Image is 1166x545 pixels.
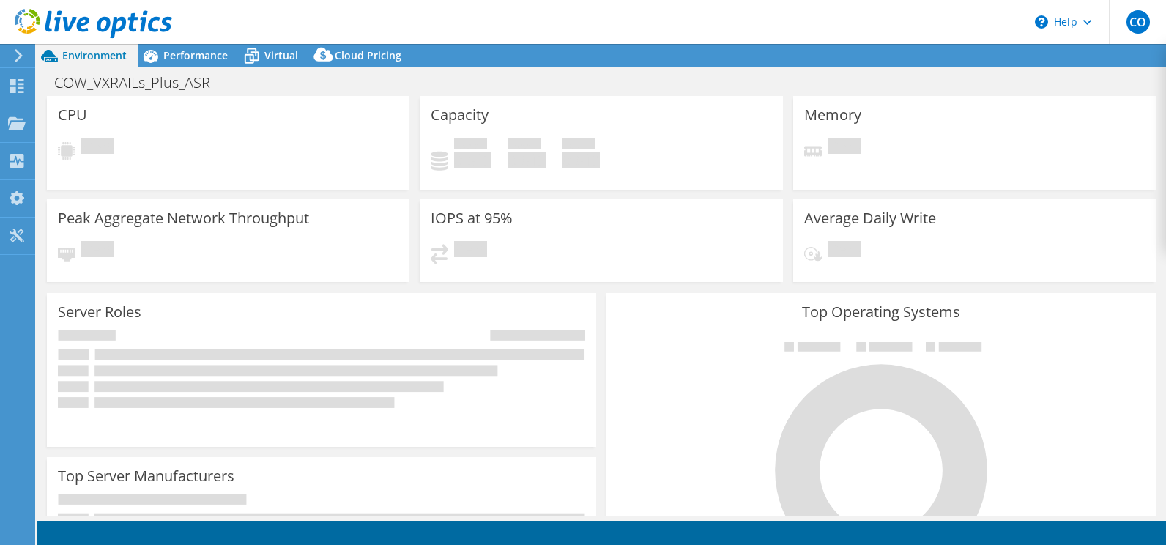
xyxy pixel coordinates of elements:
h3: Memory [804,107,861,123]
h3: Top Operating Systems [617,304,1145,320]
h3: Average Daily Write [804,210,936,226]
span: Free [508,138,541,152]
span: Environment [62,48,127,62]
span: Pending [81,241,114,261]
span: CO [1126,10,1150,34]
span: Performance [163,48,228,62]
span: Pending [81,138,114,157]
span: Total [562,138,595,152]
h3: Top Server Manufacturers [58,468,234,484]
h3: IOPS at 95% [431,210,513,226]
span: Pending [828,138,861,157]
h3: CPU [58,107,87,123]
h4: 0 GiB [508,152,546,168]
h3: Server Roles [58,304,141,320]
h4: 0 GiB [562,152,600,168]
span: Cloud Pricing [335,48,401,62]
h1: COW_VXRAILs_Plus_ASR [48,75,233,91]
span: Pending [454,241,487,261]
h3: Peak Aggregate Network Throughput [58,210,309,226]
svg: \n [1035,15,1048,29]
span: Used [454,138,487,152]
h4: 0 GiB [454,152,491,168]
h3: Capacity [431,107,489,123]
span: Pending [828,241,861,261]
span: Virtual [264,48,298,62]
